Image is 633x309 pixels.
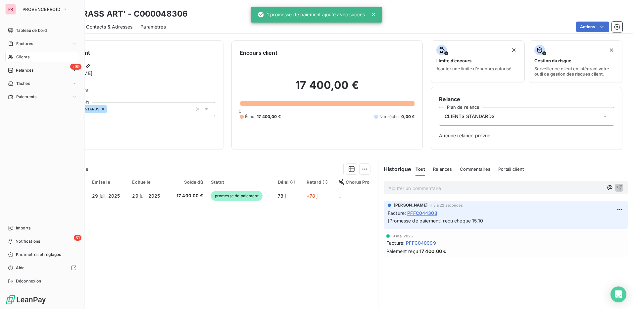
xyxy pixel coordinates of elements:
[16,67,33,73] span: Relances
[16,265,25,271] span: Aide
[92,179,124,185] div: Émise le
[92,193,120,199] span: 29 juil. 2025
[307,179,331,185] div: Retard
[415,166,425,172] span: Tout
[339,179,374,185] div: Chorus Pro
[16,225,30,231] span: Imports
[16,41,33,47] span: Factures
[16,54,29,60] span: Clients
[307,193,318,199] span: +78 j
[406,239,436,246] span: PFFC040999
[386,239,405,246] span: Facture :
[257,114,281,120] span: 17 400,00 €
[498,166,524,172] span: Portail client
[576,22,609,32] button: Actions
[132,193,160,199] span: 29 juil. 2025
[534,66,617,77] span: Surveiller ce client en intégrant votre outil de gestion des risques client.
[388,210,406,216] span: Facture :
[16,94,36,100] span: Paiements
[401,114,414,120] span: 0,00 €
[460,166,490,172] span: Commentaires
[278,179,299,185] div: Délai
[211,179,270,185] div: Statut
[534,58,571,63] span: Gestion du risque
[16,238,40,244] span: Notifications
[5,294,46,305] img: Logo LeanPay
[5,4,16,15] div: PR
[529,40,622,83] button: Gestion du risqueSurveiller ce client en intégrant votre outil de gestion des risques client.
[610,286,626,302] div: Open Intercom Messenger
[278,193,286,199] span: 78 j
[394,202,428,208] span: [PERSON_NAME]
[386,248,418,255] span: Paiement reçu
[379,114,399,120] span: Non-échu
[5,263,79,273] a: Aide
[172,193,203,199] span: 17 400,00 €
[378,165,412,173] h6: Historique
[391,234,413,238] span: 19 mai 2025
[240,79,415,98] h2: 17 400,00 €
[86,24,132,30] span: Contacts & Adresses
[23,7,60,12] span: PROVENCEFROID
[388,218,483,223] span: [Promesse de paiement] recu cheque 15.10
[419,248,447,255] span: 17 400,00 €
[407,210,437,216] span: PFFC044308
[16,278,41,284] span: Déconnexion
[140,24,166,30] span: Paramètres
[132,179,164,185] div: Échue le
[40,49,215,57] h6: Informations client
[240,49,277,57] h6: Encours client
[436,58,471,63] span: Limite d’encours
[211,191,263,201] span: promesse de paiement
[431,40,524,83] button: Limite d’encoursAjouter une limite d’encours autorisé
[74,235,81,241] span: 31
[436,66,511,71] span: Ajouter une limite d’encours autorisé
[245,114,255,120] span: Échu
[258,9,365,21] div: 1 promesse de paiement ajouté avec succès
[16,28,47,33] span: Tableau de bord
[70,64,81,70] span: +99
[239,108,241,114] span: 0
[16,252,61,258] span: Paramètres et réglages
[107,106,112,112] input: Ajouter une valeur
[16,81,30,87] span: Tâches
[439,132,614,139] span: Aucune relance prévue
[430,203,463,207] span: il y a 22 secondes
[445,113,495,120] span: CLIENTS STANDARDS
[58,8,188,20] h3: SAS BRASS ART' - C000048306
[172,179,203,185] div: Solde dû
[433,166,452,172] span: Relances
[339,193,341,199] span: _
[53,88,215,97] span: Propriétés Client
[439,95,614,103] h6: Relance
